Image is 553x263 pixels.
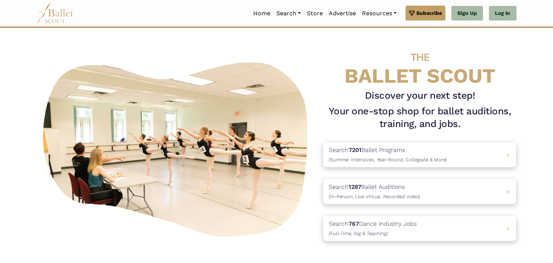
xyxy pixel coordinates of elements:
h1: Your one-stop shop for ballet auditions, training, and jobs. [323,105,516,130]
a: Home [250,6,273,21]
a: Search7201Ballet Programs(Summer Intensives, Year-Round, Collegiate & More)> [323,142,516,167]
img: A group of ballerinas talking to each other in a ballet studio [37,54,318,241]
span: > [506,225,510,232]
a: Advertise [326,6,359,21]
img: gem.svg [409,9,415,17]
span: (In-Person, Live Virtual, Recorded Video) [329,194,420,199]
span: (Summer Intensives, Year-Round, Collegiate & More) [329,157,447,162]
span: > [506,188,510,195]
b: 767 [349,220,359,227]
a: Search [273,6,304,21]
a: Search1287Ballet Auditions(In-Person, Live Virtual, Recorded Video) > [323,179,516,204]
a: Log In [489,6,516,21]
a: Resources [359,6,400,21]
a: Search767Dance Industry Jobs(Full-Time, Gig & Teaching) > [323,216,516,241]
b: 1287 [349,183,361,190]
p: Search Dance Industry Jobs [329,219,417,238]
b: 7201 [349,146,362,153]
span: THE [411,51,429,63]
a: Sign Up [451,6,483,21]
h3: Discover your next step! [323,89,516,102]
p: Search Ballet Programs [329,145,447,164]
h4: BALLET SCOUT [323,43,516,86]
span: > [506,151,510,158]
a: Store [304,6,326,21]
span: Subscribe [416,9,442,17]
a: Subscribe [406,6,445,20]
span: (Full-Time, Gig & Teaching) [329,231,388,236]
p: Search Ballet Auditions [329,182,420,201]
